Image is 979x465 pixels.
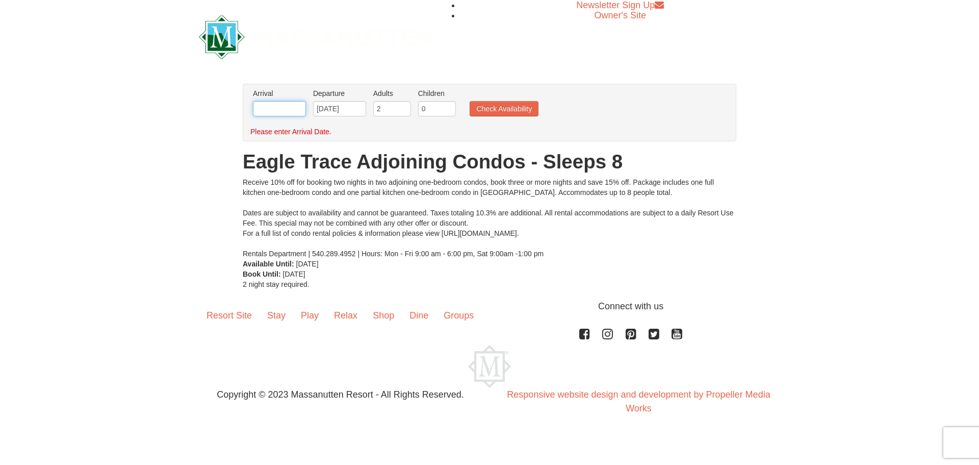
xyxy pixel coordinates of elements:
[296,260,319,268] span: [DATE]
[365,300,402,331] a: Shop
[243,270,281,278] strong: Book Until:
[470,101,538,116] button: Check Availability
[243,177,736,259] div: Receive 10% off for booking two nights in two adjoining one-bedroom condos, book three or more ni...
[283,270,305,278] span: [DATE]
[418,88,456,99] label: Children
[436,300,481,331] a: Groups
[507,389,770,413] a: Responsive website design and development by Propeller Media Works
[199,300,780,313] p: Connect with us
[243,280,310,288] span: 2 night stay required.
[260,300,293,331] a: Stay
[243,260,294,268] strong: Available Until:
[253,88,306,99] label: Arrival
[313,88,366,99] label: Departure
[199,300,260,331] a: Resort Site
[468,345,511,388] img: Massanutten Resort Logo
[326,300,365,331] a: Relax
[402,300,436,331] a: Dine
[293,300,326,331] a: Play
[250,127,718,137] div: Please enter Arrival Date.
[243,152,736,172] h1: Eagle Trace Adjoining Condos - Sleeps 8
[199,23,432,47] a: Massanutten Resort
[199,15,432,59] img: Massanutten Resort Logo
[373,88,411,99] label: Adults
[191,388,489,402] p: Copyright © 2023 Massanutten Resort - All Rights Reserved.
[595,10,646,20] a: Owner's Site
